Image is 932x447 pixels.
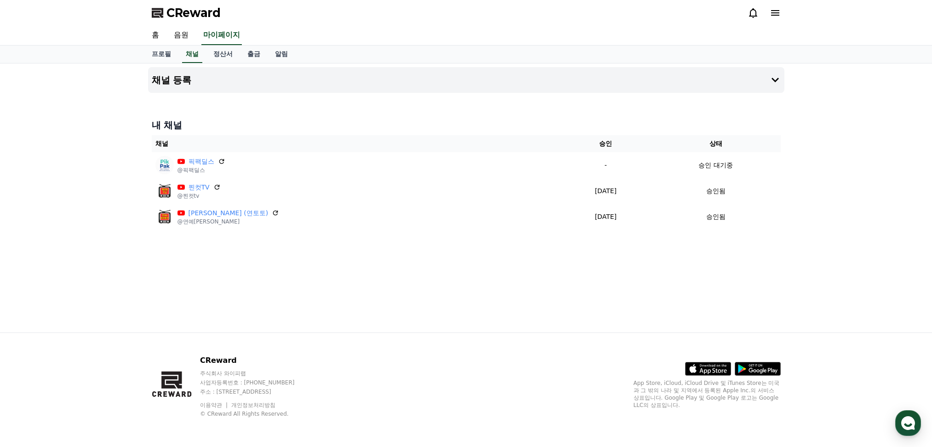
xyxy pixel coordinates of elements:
[200,388,312,395] p: 주소 : [STREET_ADDRESS]
[231,402,275,408] a: 개인정보처리방침
[634,379,781,409] p: App Store, iCloud, iCloud Drive 및 iTunes Store는 미국과 그 밖의 나라 및 지역에서 등록된 Apple Inc.의 서비스 상표입니다. Goo...
[706,186,726,196] p: 승인됨
[240,46,268,63] a: 출금
[152,135,560,152] th: 채널
[144,46,178,63] a: 프로필
[560,135,651,152] th: 승인
[564,160,647,170] p: -
[155,182,174,200] img: 찐컷TV
[152,119,781,132] h4: 내 채널
[206,46,240,63] a: 정산서
[200,410,312,418] p: © CReward All Rights Reserved.
[698,160,732,170] p: 승인 대기중
[189,208,269,218] a: [PERSON_NAME] (연토토)
[706,212,726,222] p: 승인됨
[201,26,242,45] a: 마이페이지
[177,218,280,225] p: @연예[PERSON_NAME]
[144,26,166,45] a: 홈
[155,207,174,226] img: 연예토크토크 (연토토)
[189,183,210,192] a: 찐컷TV
[268,46,295,63] a: 알림
[166,6,221,20] span: CReward
[200,355,312,366] p: CReward
[651,135,781,152] th: 상태
[564,212,647,222] p: [DATE]
[155,156,174,174] img: 픽팩딜스
[189,157,214,166] a: 픽팩딜스
[152,6,221,20] a: CReward
[148,67,784,93] button: 채널 등록
[182,46,202,63] a: 채널
[200,402,229,408] a: 이용약관
[200,379,312,386] p: 사업자등록번호 : [PHONE_NUMBER]
[166,26,196,45] a: 음원
[177,192,221,200] p: @찐컷tv
[152,75,192,85] h4: 채널 등록
[564,186,647,196] p: [DATE]
[177,166,225,174] p: @픽팩딜스
[200,370,312,377] p: 주식회사 와이피랩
